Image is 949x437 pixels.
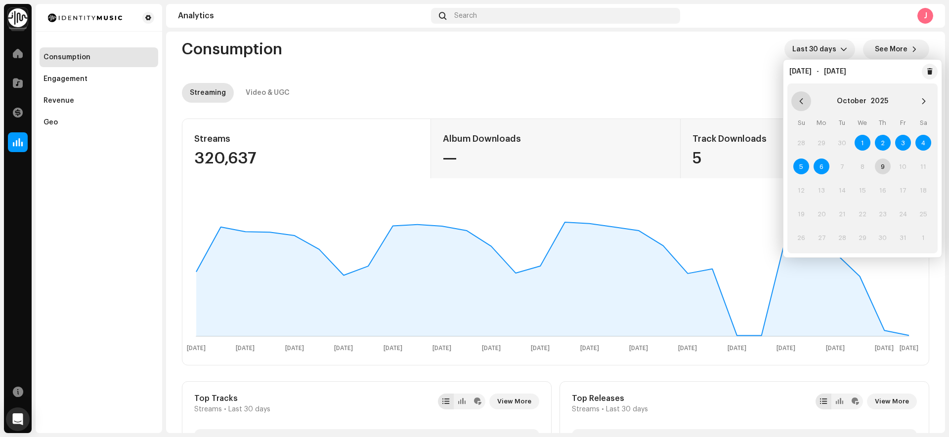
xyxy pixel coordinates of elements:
[572,405,600,413] span: Streams
[190,83,226,103] div: Streaming
[913,131,934,155] td: 4
[776,345,795,352] text: [DATE]
[893,178,913,202] td: 17
[824,68,846,75] span: [DATE]
[384,345,402,352] text: [DATE]
[40,69,158,89] re-m-nav-item: Engagement
[867,394,917,409] button: View More
[875,40,907,59] span: See More
[482,345,501,352] text: [DATE]
[817,119,826,126] span: Mo
[43,75,87,83] div: Engagement
[43,53,90,61] div: Consumption
[837,93,866,109] button: Choose Month
[285,345,304,352] text: [DATE]
[789,68,812,75] span: [DATE]
[40,47,158,67] re-m-nav-item: Consumption
[879,119,886,126] span: Th
[443,131,668,147] div: Album Downloads
[787,83,938,253] div: Choose Date
[832,178,852,202] td: 14
[895,135,911,151] span: 3
[629,345,648,352] text: [DATE]
[817,68,819,75] span: -
[839,119,845,126] span: Tu
[43,97,74,105] div: Revenue
[872,226,893,249] td: 30
[900,345,918,352] text: [DATE]
[602,405,604,413] span: •
[236,345,255,352] text: [DATE]
[791,155,812,178] td: 5
[893,226,913,249] td: 31
[852,155,872,178] td: 8
[832,131,852,155] td: 30
[832,155,852,178] td: 7
[832,202,852,226] td: 21
[194,151,419,166] div: 320,637
[580,345,599,352] text: [DATE]
[875,135,891,151] span: 2
[432,345,451,352] text: [DATE]
[832,226,852,249] td: 28
[920,119,927,126] span: Sa
[913,202,934,226] td: 25
[872,202,893,226] td: 23
[852,226,872,249] td: 29
[858,119,867,126] span: We
[187,345,206,352] text: [DATE]
[812,226,832,249] td: 27
[914,91,934,111] button: Next Month
[531,345,550,352] text: [DATE]
[814,159,829,174] span: 6
[40,113,158,132] re-m-nav-item: Geo
[228,405,270,413] span: Last 30 days
[852,131,872,155] td: 1
[872,155,893,178] td: 9
[863,40,929,59] button: See More
[728,345,746,352] text: [DATE]
[893,131,913,155] td: 3
[798,119,805,126] span: Su
[793,159,809,174] span: 5
[812,178,832,202] td: 13
[870,93,888,109] button: Choose Year
[194,394,270,403] div: Top Tracks
[872,178,893,202] td: 16
[913,226,934,249] td: 1
[872,131,893,155] td: 2
[812,131,832,155] td: 29
[791,178,812,202] td: 12
[875,345,894,352] text: [DATE]
[913,178,934,202] td: 18
[572,394,648,403] div: Top Releases
[692,131,917,147] div: Track Downloads
[791,202,812,226] td: 19
[812,202,832,226] td: 20
[893,202,913,226] td: 24
[224,405,226,413] span: •
[915,135,931,151] span: 4
[692,151,917,166] div: 5
[893,155,913,178] td: 10
[6,407,30,431] div: Open Intercom Messenger
[8,8,28,28] img: 0f74c21f-6d1c-4dbc-9196-dbddad53419e
[913,155,934,178] td: 11
[489,394,539,409] button: View More
[40,91,158,111] re-m-nav-item: Revenue
[43,12,127,24] img: 185c913a-8839-411b-a7b9-bf647bcb215e
[454,12,477,20] span: Search
[791,91,811,111] button: Previous Month
[334,345,353,352] text: [DATE]
[875,392,909,411] span: View More
[606,405,648,413] span: Last 30 days
[900,119,906,126] span: Fr
[917,8,933,24] div: J
[826,345,845,352] text: [DATE]
[182,40,282,59] span: Consumption
[443,151,668,166] div: —
[852,202,872,226] td: 22
[194,131,419,147] div: Streams
[43,119,58,126] div: Geo
[194,405,222,413] span: Streams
